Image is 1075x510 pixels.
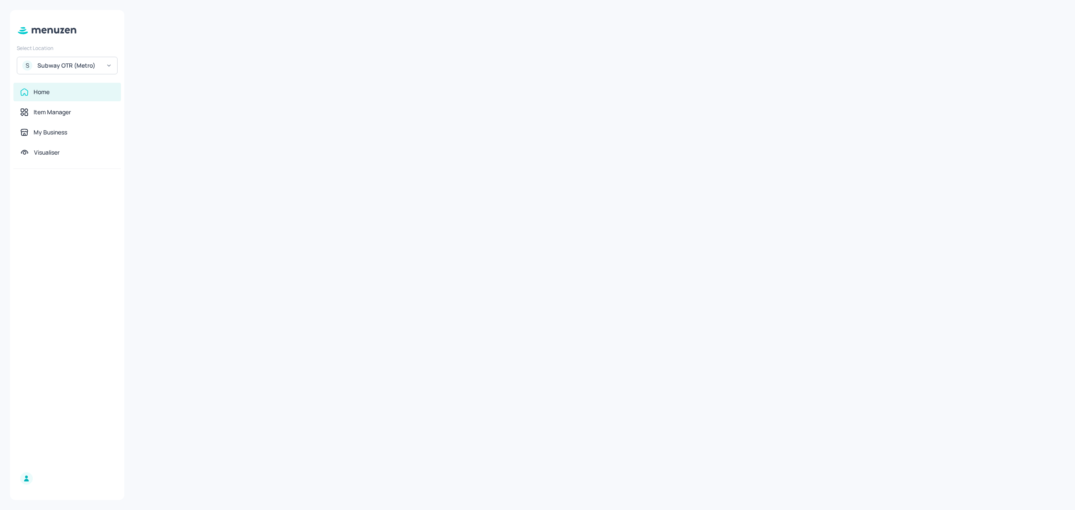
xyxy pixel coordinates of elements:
[34,108,71,116] div: Item Manager
[34,128,67,137] div: My Business
[22,60,32,71] div: S
[34,88,50,96] div: Home
[37,61,101,70] div: Subway OTR (Metro)
[17,45,118,52] div: Select Location
[34,148,60,157] div: Visualiser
